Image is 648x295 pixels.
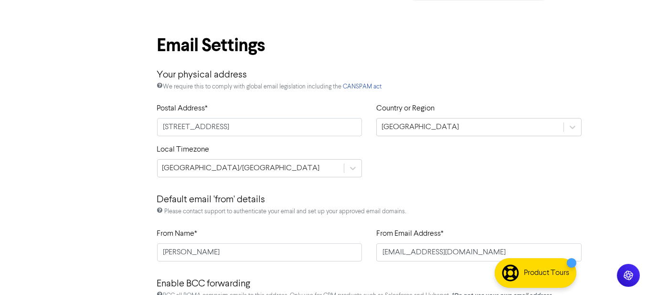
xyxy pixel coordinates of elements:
[157,207,582,228] div: Please contact support to authenticate your email and set up your approved email domains.
[157,228,198,240] label: From Name*
[376,228,444,240] label: From Email Address*
[343,84,382,90] a: CANSPAM act
[162,163,320,174] div: [GEOGRAPHIC_DATA]/[GEOGRAPHIC_DATA]
[157,144,210,155] label: Local Timezone
[157,82,582,103] div: We require this to comply with global email legislation including the
[157,34,266,56] h1: Email Settings
[157,269,582,291] p: Enable BCC forwarding
[157,103,208,114] label: Postal Address*
[157,185,582,207] p: Default email 'from' details
[157,64,582,82] p: Your physical address
[376,103,435,114] label: Country or Region
[600,249,648,295] iframe: Chat Widget
[382,121,459,133] div: [GEOGRAPHIC_DATA]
